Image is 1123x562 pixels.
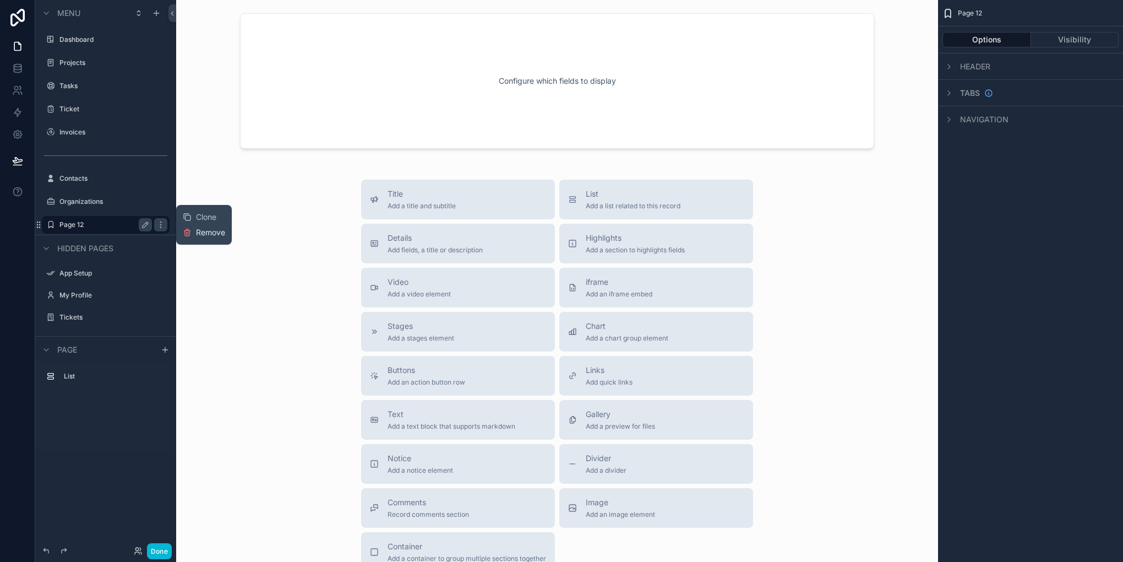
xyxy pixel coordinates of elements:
button: ChartAdd a chart group element [559,312,753,352]
button: VideoAdd a video element [361,268,555,307]
label: Page 12 [59,220,148,229]
span: Tabs [960,88,980,99]
button: Clone [183,212,225,223]
span: Divider [586,453,626,464]
span: Add a list related to this record [586,202,680,210]
span: Chart [586,321,668,332]
span: Add an action button row [388,378,465,387]
span: Add a text block that supports markdown [388,422,515,431]
span: Gallery [586,409,655,420]
button: iframeAdd an iframe embed [559,268,753,307]
span: Page [57,344,77,355]
span: Add a divider [586,466,626,475]
span: Add quick links [586,378,633,387]
span: Clone [196,212,216,223]
label: List [64,372,165,381]
span: Text [388,409,515,420]
label: Contacts [59,174,167,183]
label: Organizations [59,197,167,206]
span: Add a title and subtitle [388,202,456,210]
span: Notice [388,453,453,464]
span: Add a chart group element [586,334,668,343]
span: Header [960,61,990,72]
span: Add a notice element [388,466,453,475]
span: Image [586,497,655,508]
span: Comments [388,497,469,508]
button: TitleAdd a title and subtitle [361,180,555,219]
button: Remove [183,227,225,238]
span: Navigation [960,114,1008,125]
span: Add fields, a title or description [388,246,483,255]
span: Add an image element [586,510,655,519]
button: StagesAdd a stages element [361,312,555,352]
button: Options [942,32,1031,47]
span: Menu [57,8,80,19]
label: Tasks [59,82,167,90]
button: Visibility [1031,32,1119,47]
button: TextAdd a text block that supports markdown [361,400,555,440]
span: Add a preview for files [586,422,655,431]
button: ListAdd a list related to this record [559,180,753,219]
span: Title [388,188,456,199]
span: Video [388,277,451,288]
button: GalleryAdd a preview for files [559,400,753,440]
span: Container [388,541,546,552]
label: Ticket [59,105,167,114]
button: HighlightsAdd a section to highlights fields [559,224,753,263]
span: Stages [388,321,454,332]
span: Add a video element [388,290,451,299]
span: List [586,188,680,199]
label: My Profile [59,291,167,300]
span: Page 12 [958,9,982,18]
span: Details [388,233,483,244]
span: Record comments section [388,510,469,519]
span: Hidden pages [57,243,113,254]
span: iframe [586,277,652,288]
label: Dashboard [59,35,167,44]
label: Projects [59,58,167,67]
span: Links [586,365,633,376]
span: Remove [196,227,225,238]
span: Add an iframe embed [586,290,652,299]
span: Highlights [586,233,685,244]
span: Add a section to highlights fields [586,246,685,255]
button: ImageAdd an image element [559,488,753,528]
span: Add a stages element [388,334,454,343]
span: Buttons [388,365,465,376]
button: DividerAdd a divider [559,444,753,484]
button: NoticeAdd a notice element [361,444,555,484]
label: Tickets [59,313,167,322]
label: Invoices [59,128,167,137]
label: App Setup [59,269,167,278]
button: DetailsAdd fields, a title or description [361,224,555,263]
div: scrollable content [35,363,176,396]
button: LinksAdd quick links [559,356,753,396]
button: Done [147,543,172,559]
button: CommentsRecord comments section [361,488,555,528]
button: ButtonsAdd an action button row [361,356,555,396]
